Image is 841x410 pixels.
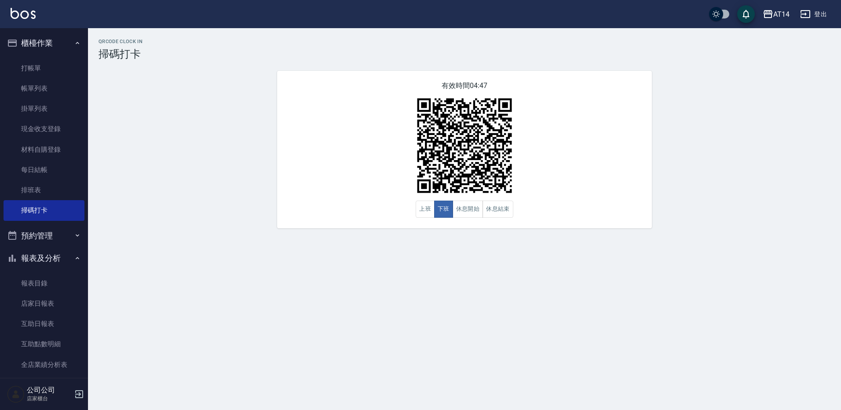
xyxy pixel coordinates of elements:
[4,355,84,375] a: 全店業績分析表
[4,334,84,354] a: 互助點數明細
[4,247,84,270] button: 報表及分析
[773,9,790,20] div: AT14
[4,119,84,139] a: 現金收支登錄
[4,273,84,293] a: 報表目錄
[737,5,755,23] button: save
[4,99,84,119] a: 掛單列表
[434,201,453,218] button: 下班
[4,58,84,78] a: 打帳單
[4,200,84,220] a: 掃碼打卡
[797,6,830,22] button: 登出
[11,8,36,19] img: Logo
[483,201,513,218] button: 休息結束
[4,78,84,99] a: 帳單列表
[7,385,25,403] img: Person
[4,224,84,247] button: 預約管理
[27,386,72,395] h5: 公司公司
[4,160,84,180] a: 每日結帳
[4,293,84,314] a: 店家日報表
[759,5,793,23] button: AT14
[416,201,435,218] button: 上班
[27,395,72,403] p: 店家櫃台
[4,314,84,334] a: 互助日報表
[4,139,84,160] a: 材料自購登錄
[453,201,483,218] button: 休息開始
[99,48,830,60] h3: 掃碼打卡
[277,71,652,228] div: 有效時間 04:47
[4,375,84,395] a: 設計師日報表
[99,39,830,44] h2: QRcode Clock In
[4,180,84,200] a: 排班表
[4,32,84,55] button: 櫃檯作業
